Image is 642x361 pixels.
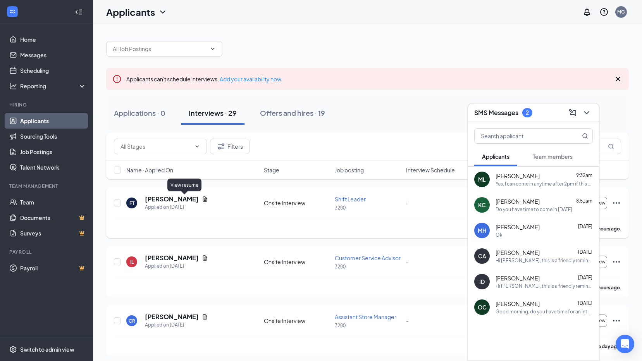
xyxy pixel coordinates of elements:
svg: Cross [613,74,623,84]
svg: Collapse [75,8,83,16]
svg: ChevronDown [158,7,167,17]
svg: Document [202,314,208,320]
span: [DATE] [578,275,592,280]
span: Shift Leader [335,196,366,203]
h1: Applicants [106,5,155,19]
span: - [406,317,409,324]
span: Job posting [335,166,364,174]
svg: ChevronDown [210,46,216,52]
button: Filter Filters [210,139,250,154]
div: FT [129,200,134,206]
div: Reporting [20,82,87,90]
div: 2 [526,109,529,116]
span: Applicants [482,153,509,160]
button: ChevronDown [580,107,593,119]
svg: ChevronDown [194,143,200,150]
div: Hi [PERSON_NAME], this is a friendly reminder. Your interview with [PERSON_NAME] for Customer Ser... [496,257,593,264]
b: 19 hours ago [592,285,620,291]
h5: [PERSON_NAME] [145,254,199,262]
div: View resume [167,179,201,191]
svg: Document [202,255,208,261]
svg: QuestionInfo [599,7,609,17]
span: [DATE] [578,300,592,306]
a: Messages [20,47,86,63]
div: Open Intercom Messenger [616,335,634,353]
a: PayrollCrown [20,260,86,276]
b: 18 hours ago [592,226,620,232]
svg: WorkstreamLogo [9,8,16,15]
a: Home [20,32,86,47]
svg: Analysis [9,82,17,90]
div: Do you have time to come in [DATE]. [496,206,573,213]
a: Scheduling [20,63,86,78]
div: Interviews · 29 [189,108,237,118]
span: Name · Applied On [126,166,173,174]
div: Onsite Interview [264,258,330,266]
div: Applied on [DATE] [145,321,208,329]
div: Applied on [DATE] [145,262,208,270]
div: Team Management [9,183,85,189]
div: Hi [PERSON_NAME], this is a friendly reminder. Your interview with [PERSON_NAME] for Service Tech... [496,283,593,289]
span: - [406,258,409,265]
div: Applied on [DATE] [145,203,208,211]
div: Good morning, do you have time for an interview [DATE] [496,308,593,315]
div: CA [478,252,486,260]
a: Talent Network [20,160,86,175]
span: 9:32am [576,172,592,178]
span: [PERSON_NAME] [496,300,540,308]
a: Sourcing Tools [20,129,86,144]
h5: [PERSON_NAME] [145,195,199,203]
div: ML [478,175,486,183]
span: Applicants can't schedule interviews. [126,76,281,83]
div: Offers and hires · 19 [260,108,325,118]
svg: MagnifyingGlass [582,133,588,139]
a: DocumentsCrown [20,210,86,225]
button: ComposeMessage [566,107,579,119]
svg: Ellipses [612,257,621,266]
div: Onsite Interview [264,199,330,207]
a: SurveysCrown [20,225,86,241]
span: Assistant Store Manager [335,313,396,320]
a: Add your availability now [220,76,281,83]
span: Team members [533,153,573,160]
div: Hiring [9,101,85,108]
a: Job Postings [20,144,86,160]
svg: Document [202,196,208,202]
span: - [406,199,409,206]
div: Yes, I can come in anytime after 2pm if this works? [496,180,593,187]
svg: Ellipses [612,316,621,325]
div: ID [479,278,485,285]
span: [PERSON_NAME] [496,172,540,180]
div: MG [617,9,625,15]
span: [PERSON_NAME] [496,274,540,282]
h3: SMS Messages [474,108,518,117]
b: a day ago [598,344,620,349]
svg: Error [112,74,122,84]
span: [DATE] [578,249,592,255]
div: IL [130,259,134,265]
span: [PERSON_NAME] [496,198,540,205]
div: OC [478,303,487,311]
div: CR [129,318,135,324]
div: Payroll [9,249,85,255]
h5: [PERSON_NAME] [145,313,199,321]
a: Team [20,194,86,210]
input: All Stages [120,142,191,151]
span: [PERSON_NAME] [496,249,540,256]
svg: Notifications [582,7,592,17]
div: Ok [496,232,503,238]
a: Applicants [20,113,86,129]
div: Onsite Interview [264,317,330,325]
p: 3200 [335,322,401,329]
span: Customer Service Advisor [335,254,401,261]
div: Switch to admin view [20,346,74,353]
div: Applications · 0 [114,108,165,118]
svg: MagnifyingGlass [608,143,614,150]
span: Stage [264,166,279,174]
input: Search applicant [475,129,566,143]
svg: ChevronDown [582,108,591,117]
svg: ComposeMessage [568,108,577,117]
p: 3200 [335,205,401,211]
span: Interview Schedule [406,166,455,174]
p: 3200 [335,263,401,270]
